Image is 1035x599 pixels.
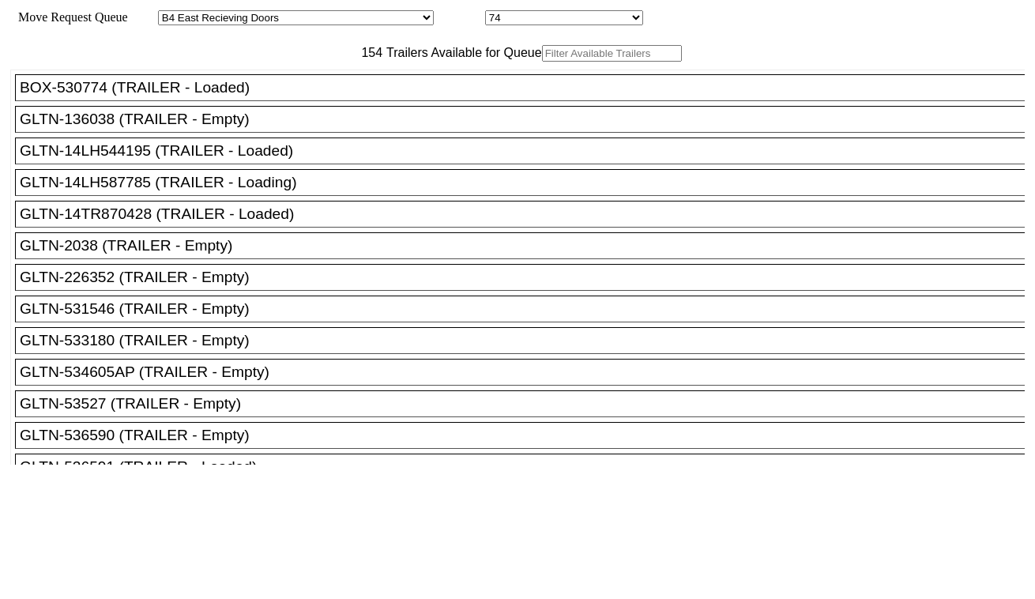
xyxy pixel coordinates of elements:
[130,10,155,24] span: Area
[20,269,1034,286] div: GLTN-226352 (TRAILER - Empty)
[353,46,382,59] span: 154
[20,332,1034,349] div: GLTN-533180 (TRAILER - Empty)
[20,364,1034,381] div: GLTN-534605AP (TRAILER - Empty)
[20,205,1034,223] div: GLTN-14TR870428 (TRAILER - Loaded)
[20,427,1034,444] div: GLTN-536590 (TRAILER - Empty)
[20,79,1034,96] div: BOX-530774 (TRAILER - Loaded)
[20,237,1034,254] div: GLTN-2038 (TRAILER - Empty)
[20,111,1034,128] div: GLTN-136038 (TRAILER - Empty)
[10,10,128,24] span: Move Request Queue
[20,300,1034,318] div: GLTN-531546 (TRAILER - Empty)
[542,45,682,62] input: Filter Available Trailers
[20,174,1034,191] div: GLTN-14LH587785 (TRAILER - Loading)
[382,46,542,59] span: Trailers Available for Queue
[20,142,1034,160] div: GLTN-14LH544195 (TRAILER - Loaded)
[20,458,1034,476] div: GLTN-536591 (TRAILER - Loaded)
[20,395,1034,413] div: GLTN-53527 (TRAILER - Empty)
[437,10,482,24] span: Location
